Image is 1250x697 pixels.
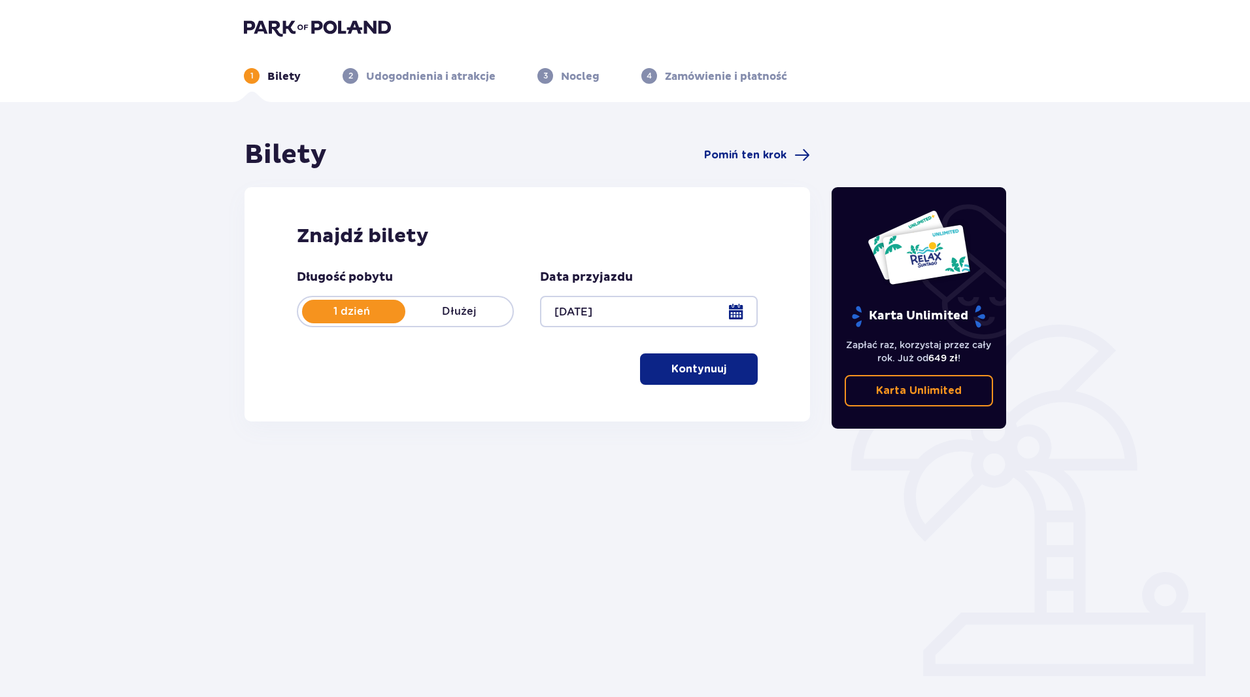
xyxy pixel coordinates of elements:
[867,209,971,285] img: Dwie karty całoroczne do Suntago z napisem 'UNLIMITED RELAX', na białym tle z tropikalnymi liśćmi...
[543,70,548,82] p: 3
[647,70,652,82] p: 4
[876,384,962,398] p: Karta Unlimited
[845,338,994,365] p: Zapłać raz, korzystaj przez cały rok. Już od !
[244,68,301,84] div: 1Bilety
[267,69,301,84] p: Bilety
[245,139,327,171] h1: Bilety
[641,68,787,84] div: 4Zamówienie i płatność
[244,18,391,37] img: Park of Poland logo
[297,224,758,249] h2: Znajdź bilety
[704,148,786,162] span: Pomiń ten krok
[348,70,353,82] p: 2
[704,147,810,163] a: Pomiń ten krok
[405,304,513,319] p: Dłużej
[845,375,994,406] a: Karta Unlimited
[343,68,496,84] div: 2Udogodnienia i atrakcje
[540,270,633,285] p: Data przyjazdu
[928,353,958,363] span: 649 zł
[851,305,987,328] p: Karta Unlimited
[665,69,787,84] p: Zamówienie i płatność
[561,69,600,84] p: Nocleg
[640,353,758,385] button: Kontynuuj
[298,304,405,319] p: 1 dzień
[671,362,726,376] p: Kontynuuj
[250,70,254,82] p: 1
[297,270,393,285] p: Długość pobytu
[537,68,600,84] div: 3Nocleg
[366,69,496,84] p: Udogodnienia i atrakcje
